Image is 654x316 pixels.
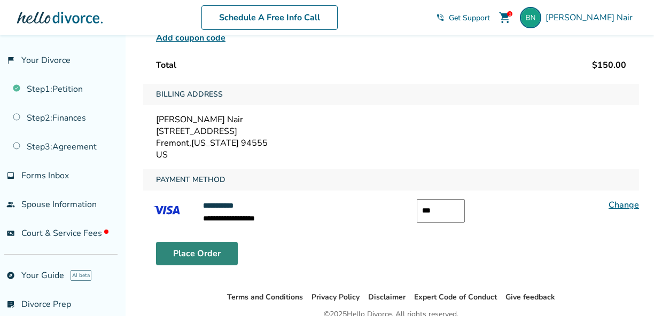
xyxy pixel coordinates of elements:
span: Payment Method [152,169,230,191]
div: [PERSON_NAME] Nair [156,114,626,125]
a: Expert Code of Conduct [414,292,497,302]
a: Change [609,199,639,211]
span: Court & Service Fees [21,227,108,239]
span: people [6,200,15,209]
span: explore [6,271,15,280]
div: US [156,149,626,161]
span: Total [156,59,176,71]
iframe: Chat Widget [601,265,654,316]
img: VISA [143,199,190,222]
button: Place Order [156,242,238,265]
a: Schedule A Free Info Call [201,5,338,30]
span: $150.00 [592,59,626,71]
div: 1 [507,11,512,17]
span: flag_2 [6,56,15,65]
a: phone_in_talkGet Support [436,13,490,23]
span: inbox [6,171,15,180]
span: [PERSON_NAME] Nair [546,12,637,23]
li: Disclaimer [368,291,406,304]
span: Billing Address [152,84,227,105]
div: [STREET_ADDRESS] [156,125,626,137]
img: binduvnair786@gmail.com [520,7,541,28]
span: AI beta [71,270,91,281]
li: Give feedback [505,291,555,304]
a: Terms and Conditions [227,292,303,302]
span: list_alt_check [6,300,15,309]
span: phone_in_talk [436,13,445,22]
span: Get Support [449,13,490,23]
a: Privacy Policy [312,292,360,302]
div: Fremont , [US_STATE] 94555 [156,137,626,149]
span: Forms Inbox [21,170,69,181]
span: shopping_cart [499,11,511,24]
span: universal_currency_alt [6,229,15,238]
